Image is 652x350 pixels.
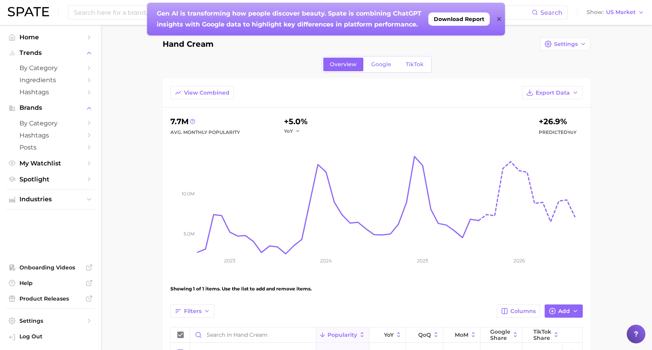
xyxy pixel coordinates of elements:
[443,327,480,343] button: MoM
[19,196,82,203] span: Industries
[284,115,308,128] div: +5.0%
[6,62,95,74] a: by Category
[224,258,235,264] tspan: 2023
[19,264,82,271] span: Onboarding Videos
[558,308,570,315] span: Add
[6,262,95,273] a: Onboarding Videos
[6,86,95,98] a: Hashtags
[19,76,82,84] span: Ingredients
[190,327,316,342] input: Search in Hand cream
[163,40,214,48] h1: Hand cream
[510,308,536,315] span: Columns
[184,231,195,237] tspan: 5.0m
[19,160,82,167] span: My Watchlist
[6,141,95,153] a: Posts
[6,117,95,129] a: by Category
[19,33,82,41] span: Home
[19,333,89,340] span: Log Out
[6,31,95,43] a: Home
[6,331,95,344] a: Log out. Currently logged in with e-mail alicia.ung@kearney.com.
[399,58,430,71] a: TikTok
[480,327,522,343] button: Google Share
[19,144,82,151] span: Posts
[540,9,563,16] span: Search
[284,128,293,134] span: YoY
[533,329,551,341] span: TikTok Share
[19,317,82,324] span: Settings
[6,47,95,59] button: Trends
[490,329,510,341] span: Google Share
[585,7,646,18] button: ShowUS Market
[455,332,468,338] span: MoM
[514,258,525,264] tspan: 2026
[6,102,95,114] button: Brands
[19,49,82,56] span: Trends
[371,61,391,68] span: Google
[539,115,577,128] div: +26.9%
[587,10,604,14] span: Show
[328,332,357,338] span: Popularity
[6,293,95,304] a: Product Releases
[384,332,394,338] span: YoY
[6,173,95,185] a: Spotlight
[539,128,577,137] span: Predicted
[330,61,357,68] span: Overview
[19,104,82,111] span: Brands
[170,115,240,128] div: 7.7m
[6,315,95,327] a: Settings
[406,61,424,68] span: TikTok
[184,90,230,96] span: View Combined
[19,120,82,127] span: by Category
[522,86,583,99] button: Export Data
[6,74,95,86] a: Ingredients
[8,7,49,16] img: SPATE
[184,308,202,315] span: Filters
[182,191,195,197] tspan: 10.0m
[320,258,332,264] tspan: 2024
[497,304,540,318] button: Columns
[19,176,82,183] span: Spotlight
[554,41,578,47] span: Settings
[19,64,82,72] span: by Category
[19,295,82,302] span: Product Releases
[417,258,428,264] tspan: 2025
[6,193,95,205] button: Industries
[170,278,583,300] div: Showing 1 of 1 items. Use the list to add and remove items.
[73,6,532,19] input: Search here for a brand, industry, or ingredient
[418,332,431,338] span: QoQ
[6,129,95,141] a: Hashtags
[19,280,82,287] span: Help
[6,277,95,289] a: Help
[170,86,234,99] button: View Combined
[284,128,301,134] button: YoY
[406,327,443,343] button: QoQ
[6,157,95,169] a: My Watchlist
[170,304,214,318] button: Filters
[316,327,369,343] button: Popularity
[568,129,577,135] span: YoY
[369,327,406,343] button: YoY
[323,58,363,71] a: Overview
[536,90,570,96] span: Export Data
[545,304,583,318] button: Add
[170,128,240,137] div: Avg. Monthly Popularity
[606,10,636,14] span: US Market
[540,37,591,51] button: Settings
[19,88,82,96] span: Hashtags
[522,327,563,343] button: TikTok Share
[365,58,398,71] a: Google
[19,132,82,139] span: Hashtags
